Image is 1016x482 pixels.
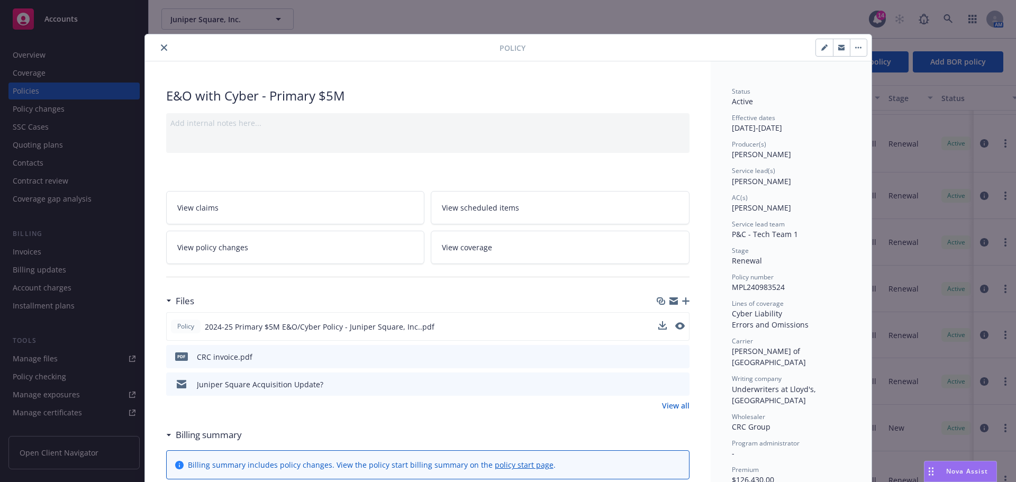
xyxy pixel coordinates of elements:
[170,117,685,129] div: Add internal notes here...
[188,459,556,470] div: Billing summary includes policy changes. View the policy start billing summary on the .
[166,191,425,224] a: View claims
[177,242,248,253] span: View policy changes
[658,321,667,332] button: download file
[732,166,775,175] span: Service lead(s)
[732,384,818,405] span: Underwriters at Lloyd's, [GEOGRAPHIC_DATA]
[662,400,690,411] a: View all
[732,229,798,239] span: P&C - Tech Team 1
[659,351,667,362] button: download file
[732,149,791,159] span: [PERSON_NAME]
[442,242,492,253] span: View coverage
[732,220,785,229] span: Service lead team
[924,461,997,482] button: Nova Assist
[431,191,690,224] a: View scheduled items
[197,351,252,362] div: CRC invoice.pdf
[732,412,765,421] span: Wholesaler
[176,294,194,308] h3: Files
[197,379,323,390] div: Juniper Square Acquisition Update?
[924,461,938,481] div: Drag to move
[732,87,750,96] span: Status
[175,352,188,360] span: pdf
[732,465,759,474] span: Premium
[658,321,667,330] button: download file
[431,231,690,264] a: View coverage
[176,428,242,442] h3: Billing summary
[495,460,554,470] a: policy start page
[732,308,850,319] div: Cyber Liability
[166,294,194,308] div: Files
[732,96,753,106] span: Active
[175,322,196,331] span: Policy
[732,140,766,149] span: Producer(s)
[732,422,770,432] span: CRC Group
[732,193,748,202] span: AC(s)
[732,337,753,345] span: Carrier
[732,346,806,367] span: [PERSON_NAME] of [GEOGRAPHIC_DATA]
[675,322,685,330] button: preview file
[442,202,519,213] span: View scheduled items
[676,379,685,390] button: preview file
[732,203,791,213] span: [PERSON_NAME]
[166,231,425,264] a: View policy changes
[732,113,775,122] span: Effective dates
[946,467,988,476] span: Nova Assist
[732,282,785,292] span: MPL240983524
[732,448,734,458] span: -
[675,321,685,332] button: preview file
[732,439,800,448] span: Program administrator
[732,299,784,308] span: Lines of coverage
[732,256,762,266] span: Renewal
[659,379,667,390] button: download file
[205,321,434,332] span: 2024-25 Primary $5M E&O/Cyber Policy - Juniper Square, Inc..pdf
[732,246,749,255] span: Stage
[158,41,170,54] button: close
[166,87,690,105] div: E&O with Cyber - Primary $5M
[166,428,242,442] div: Billing summary
[732,374,782,383] span: Writing company
[676,351,685,362] button: preview file
[500,42,525,53] span: Policy
[177,202,219,213] span: View claims
[732,319,850,330] div: Errors and Omissions
[732,113,850,133] div: [DATE] - [DATE]
[732,272,774,281] span: Policy number
[732,176,791,186] span: [PERSON_NAME]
